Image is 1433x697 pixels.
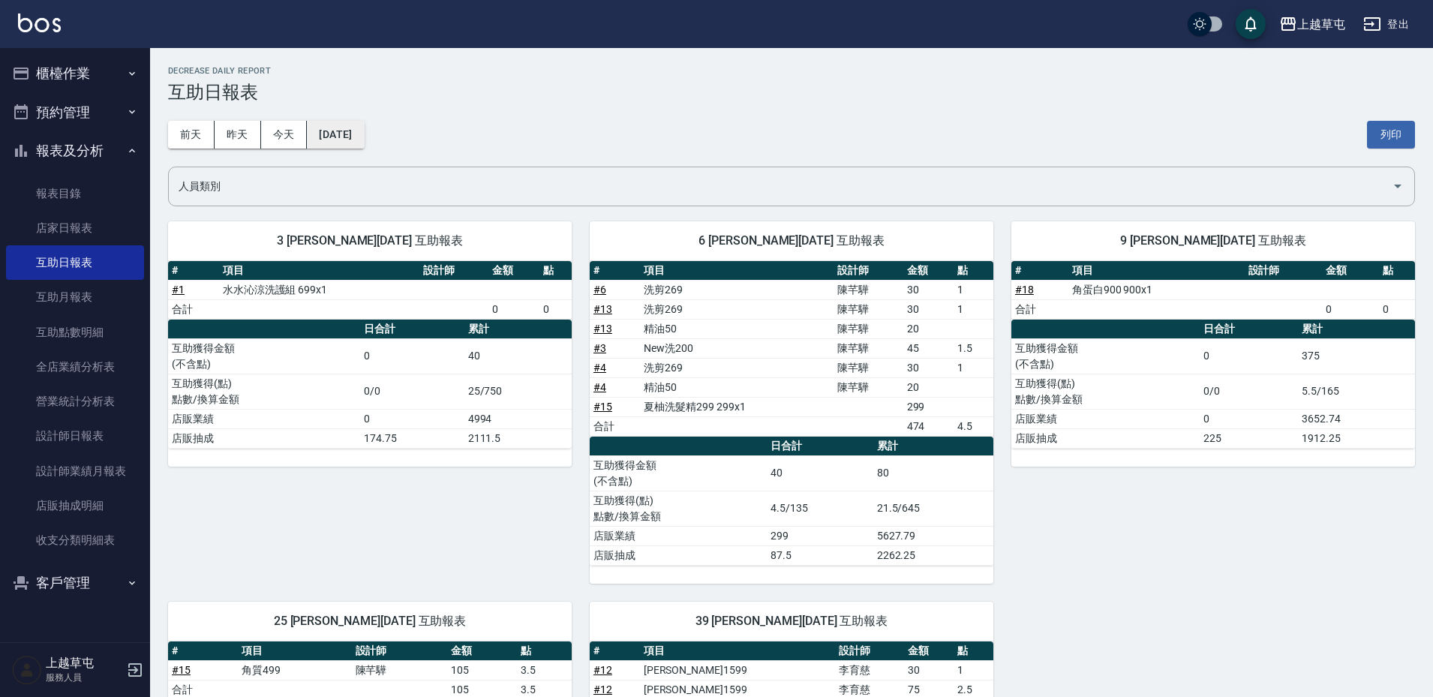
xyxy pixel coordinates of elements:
td: 角蛋白900 900x1 [1068,280,1245,299]
th: 設計師 [834,261,903,281]
td: 陳芊驊 [834,280,903,299]
td: 0 [360,338,464,374]
img: Person [12,655,42,685]
th: # [168,261,219,281]
th: 日合計 [360,320,464,339]
td: 5.5/165 [1298,374,1415,409]
th: 點 [954,641,993,661]
td: 1 [954,280,993,299]
th: 金額 [447,641,517,661]
th: 金額 [1322,261,1379,281]
input: 人員名稱 [175,173,1386,200]
button: [DATE] [307,121,364,149]
button: Open [1386,174,1410,198]
h2: Decrease Daily Report [168,66,1415,76]
td: 水水沁涼洗護組 699x1 [219,280,419,299]
th: 項目 [640,261,834,281]
a: 報表目錄 [6,176,144,211]
button: 報表及分析 [6,131,144,170]
td: 陳芊驊 [834,377,903,397]
td: 4.5/135 [767,491,873,526]
a: 互助月報表 [6,280,144,314]
td: 1 [954,358,993,377]
table: a dense table [168,320,572,449]
td: 合計 [168,299,219,319]
td: 2262.25 [873,545,993,565]
td: 225 [1200,428,1298,448]
th: 日合計 [767,437,873,456]
td: 互助獲得金額 (不含點) [168,338,360,374]
a: 收支分類明細表 [6,523,144,557]
td: 21.5/645 [873,491,993,526]
button: 昨天 [215,121,261,149]
button: save [1236,9,1266,39]
th: 設計師 [352,641,447,661]
a: 店販抽成明細 [6,488,144,523]
td: 陳芊驊 [834,358,903,377]
th: 點 [539,261,572,281]
button: 客戶管理 [6,563,144,602]
td: 0/0 [360,374,464,409]
td: 87.5 [767,545,873,565]
th: 設計師 [835,641,903,661]
th: # [590,641,640,661]
td: 精油50 [640,319,834,338]
td: 375 [1298,338,1415,374]
th: 累計 [464,320,572,339]
td: 角質499 [238,660,352,680]
td: 105 [447,660,517,680]
td: 店販業績 [1011,409,1200,428]
table: a dense table [1011,261,1415,320]
table: a dense table [590,437,993,566]
h5: 上越草屯 [46,656,122,671]
a: 互助日報表 [6,245,144,280]
td: 合計 [590,416,640,436]
td: New洗200 [640,338,834,358]
td: 店販抽成 [1011,428,1200,448]
span: 9 [PERSON_NAME][DATE] 互助報表 [1029,233,1397,248]
th: 設計師 [1245,261,1323,281]
td: 陳芊驊 [834,299,903,319]
td: 陳芊驊 [834,319,903,338]
th: 項目 [219,261,419,281]
th: 項目 [238,641,352,661]
a: 營業統計分析表 [6,384,144,419]
th: # [1011,261,1068,281]
td: 店販業績 [590,526,767,545]
a: #15 [172,664,191,676]
td: 5627.79 [873,526,993,545]
button: 前天 [168,121,215,149]
td: 174.75 [360,428,464,448]
a: #15 [593,401,612,413]
td: 0 [1322,299,1379,319]
img: Logo [18,14,61,32]
a: 互助點數明細 [6,315,144,350]
td: 40 [464,338,572,374]
th: 項目 [640,641,836,661]
td: 洗剪269 [640,299,834,319]
td: 4994 [464,409,572,428]
td: 30 [903,358,954,377]
td: 互助獲得(點) 點數/換算金額 [168,374,360,409]
a: 設計師日報表 [6,419,144,453]
a: #13 [593,323,612,335]
a: #12 [593,664,612,676]
th: 金額 [904,641,954,661]
table: a dense table [590,261,993,437]
th: # [168,641,238,661]
a: 全店業績分析表 [6,350,144,384]
a: #3 [593,342,606,354]
td: 474 [903,416,954,436]
a: #18 [1015,284,1034,296]
td: 互助獲得金額 (不含點) [1011,338,1200,374]
td: 40 [767,455,873,491]
td: 80 [873,455,993,491]
div: 上越草屯 [1297,15,1345,34]
td: 20 [903,319,954,338]
th: # [590,261,640,281]
th: 累計 [873,437,993,456]
span: 39 [PERSON_NAME][DATE] 互助報表 [608,614,975,629]
th: 點 [1379,261,1415,281]
th: 點 [517,641,572,661]
td: 30 [903,299,954,319]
